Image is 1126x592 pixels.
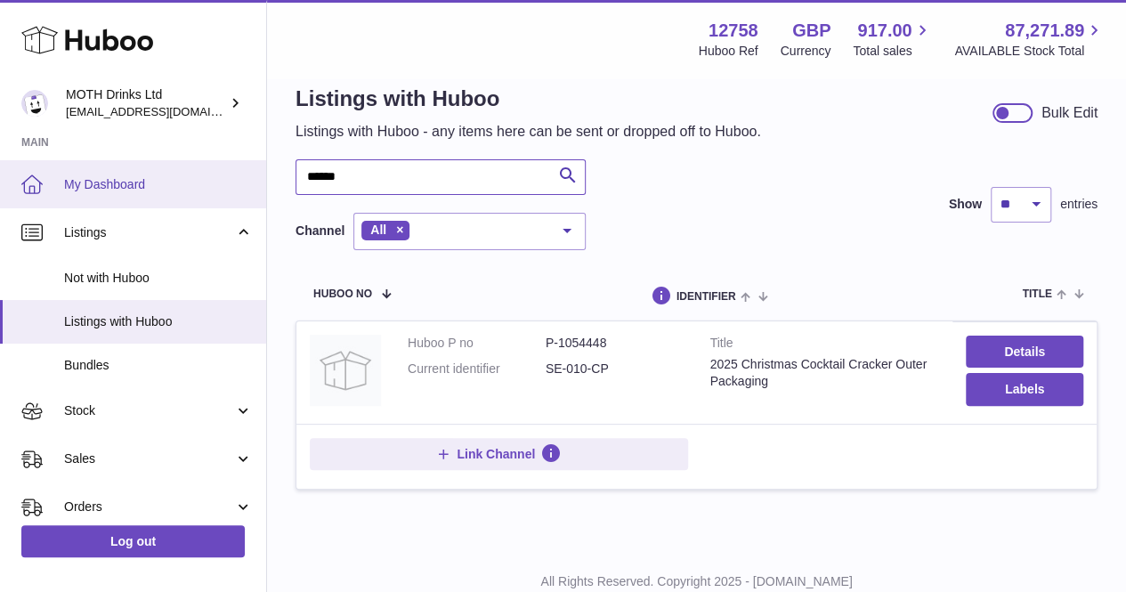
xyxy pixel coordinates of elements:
p: All Rights Reserved. Copyright 2025 - [DOMAIN_NAME] [281,573,1112,590]
span: My Dashboard [64,176,253,193]
button: Link Channel [310,438,688,470]
span: identifier [676,291,736,303]
span: [EMAIL_ADDRESS][DOMAIN_NAME] [66,104,262,118]
span: Listings with Huboo [64,313,253,330]
a: 917.00 Total sales [853,19,932,60]
button: Labels [966,373,1083,405]
div: Currency [781,43,831,60]
dd: SE-010-CP [546,361,684,377]
span: Stock [64,402,234,419]
dd: P-1054448 [546,335,684,352]
span: All [370,223,386,237]
span: Orders [64,499,234,515]
h1: Listings with Huboo [296,85,761,113]
div: MOTH Drinks Ltd [66,86,226,120]
span: title [1022,288,1051,300]
span: 917.00 [857,19,911,43]
label: Show [949,196,982,213]
img: 2025 Christmas Cocktail Cracker Outer Packaging [310,335,381,406]
label: Channel [296,223,344,239]
span: Bundles [64,357,253,374]
dt: Current identifier [408,361,546,377]
p: Listings with Huboo - any items here can be sent or dropped off to Huboo. [296,122,761,142]
a: 87,271.89 AVAILABLE Stock Total [954,19,1105,60]
span: 87,271.89 [1005,19,1084,43]
a: Log out [21,525,245,557]
span: Sales [64,450,234,467]
span: Total sales [853,43,932,60]
strong: Title [710,335,940,356]
strong: 12758 [709,19,758,43]
a: Details [966,336,1083,368]
div: Bulk Edit [1041,103,1098,123]
dt: Huboo P no [408,335,546,352]
span: Link Channel [457,446,535,462]
span: AVAILABLE Stock Total [954,43,1105,60]
span: Listings [64,224,234,241]
div: 2025 Christmas Cocktail Cracker Outer Packaging [710,356,940,390]
img: orders@mothdrinks.com [21,90,48,117]
span: Not with Huboo [64,270,253,287]
strong: GBP [792,19,830,43]
div: Huboo Ref [699,43,758,60]
span: entries [1060,196,1098,213]
span: Huboo no [313,288,372,300]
